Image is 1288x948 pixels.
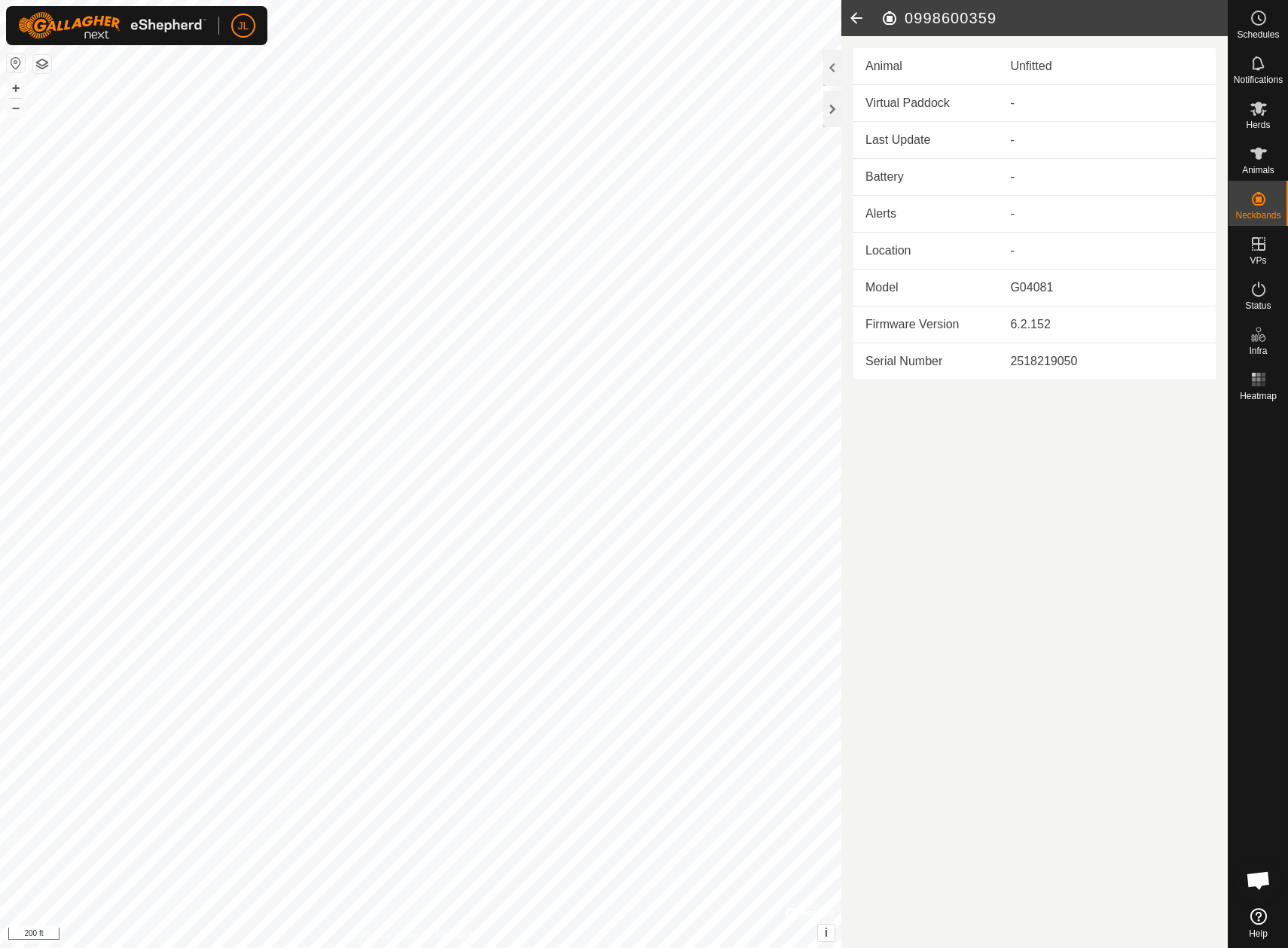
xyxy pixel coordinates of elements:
div: G04081 [1010,279,1204,297]
div: Unfitted [1010,57,1204,75]
span: i [825,926,828,939]
div: 6.2.152 [1010,315,1204,334]
td: Battery [853,159,998,196]
span: Heatmap [1240,392,1277,401]
div: Open chat [1236,858,1281,903]
a: Contact Us [435,928,480,942]
td: Virtual Paddock [853,85,998,122]
div: - [1010,242,1204,260]
span: Status [1245,301,1271,310]
button: + [7,79,25,97]
td: Alerts [853,196,998,233]
img: Gallagher Logo [18,12,206,39]
span: Neckbands [1235,211,1280,220]
td: Firmware Version [853,306,998,343]
a: Privacy Policy [361,928,417,942]
td: - [998,196,1216,233]
td: Model [853,270,998,306]
button: – [7,99,25,117]
span: Help [1249,929,1268,938]
span: Infra [1249,346,1267,355]
span: Animals [1242,166,1274,175]
button: Reset Map [7,54,25,72]
div: 2518219050 [1010,352,1204,370]
a: Help [1228,902,1288,944]
div: - [1010,131,1204,149]
span: Schedules [1237,30,1279,39]
span: Herds [1246,120,1270,130]
button: Map Layers [33,55,51,73]
td: Last Update [853,122,998,159]
td: Location [853,233,998,270]
span: VPs [1250,256,1266,265]
span: JL [238,18,249,34]
button: i [818,925,835,941]
app-display-virtual-paddock-transition: - [1010,96,1014,109]
h2: 0998600359 [881,9,1228,27]
td: Serial Number [853,343,998,380]
span: Notifications [1234,75,1283,84]
td: Animal [853,48,998,85]
div: - [1010,168,1204,186]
